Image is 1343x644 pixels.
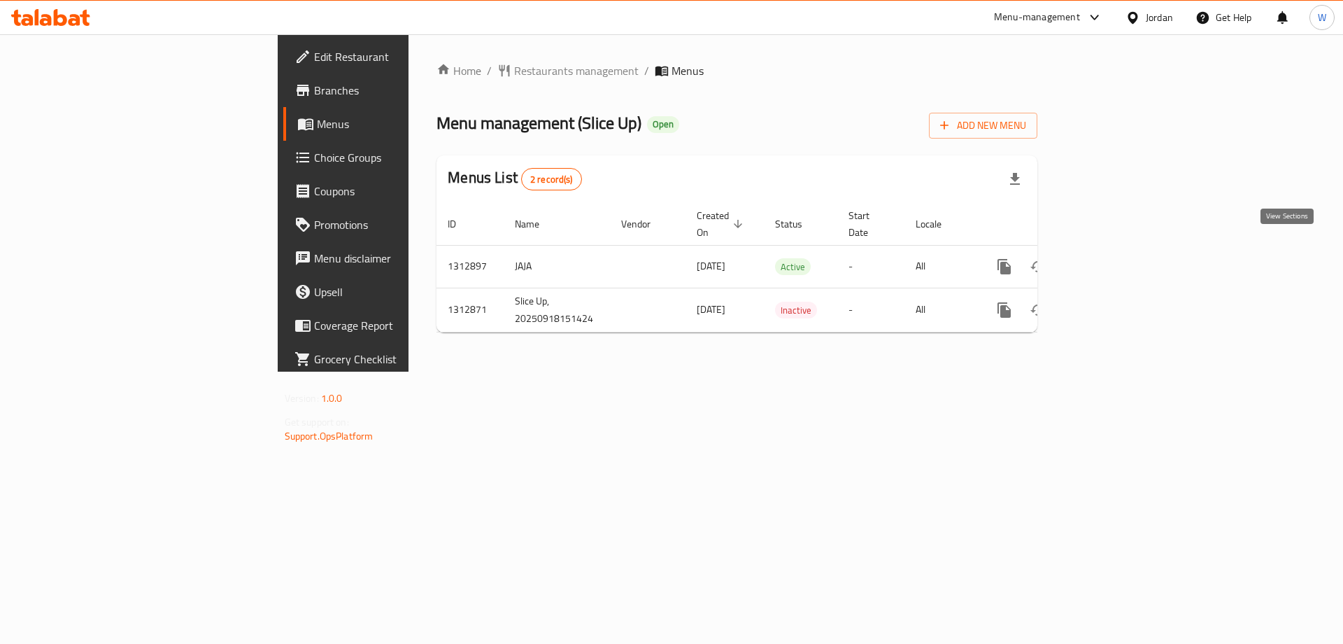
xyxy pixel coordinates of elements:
[916,216,960,232] span: Locale
[988,293,1021,327] button: more
[671,62,704,79] span: Menus
[321,389,343,407] span: 1.0.0
[904,245,976,288] td: All
[697,300,725,318] span: [DATE]
[448,167,581,190] h2: Menus List
[283,141,502,174] a: Choice Groups
[988,250,1021,283] button: more
[283,241,502,275] a: Menu disclaimer
[314,183,491,199] span: Coupons
[436,203,1133,332] table: enhanced table
[497,62,639,79] a: Restaurants management
[514,62,639,79] span: Restaurants management
[775,216,820,232] span: Status
[314,48,491,65] span: Edit Restaurant
[647,116,679,133] div: Open
[314,250,491,267] span: Menu disclaimer
[837,245,904,288] td: -
[283,73,502,107] a: Branches
[976,203,1133,246] th: Actions
[775,258,811,275] div: Active
[904,288,976,332] td: All
[1318,10,1326,25] span: W
[317,115,491,132] span: Menus
[314,283,491,300] span: Upsell
[285,413,349,431] span: Get support on:
[314,351,491,367] span: Grocery Checklist
[647,118,679,130] span: Open
[621,216,669,232] span: Vendor
[436,62,1037,79] nav: breadcrumb
[697,207,747,241] span: Created On
[1146,10,1173,25] div: Jordan
[515,216,557,232] span: Name
[448,216,474,232] span: ID
[283,107,502,141] a: Menus
[697,257,725,275] span: [DATE]
[314,216,491,233] span: Promotions
[436,107,641,139] span: Menu management ( Slice Up )
[848,207,888,241] span: Start Date
[522,173,581,186] span: 2 record(s)
[1021,250,1055,283] button: Change Status
[521,168,582,190] div: Total records count
[994,9,1080,26] div: Menu-management
[285,427,374,445] a: Support.OpsPlatform
[775,302,817,318] div: Inactive
[644,62,649,79] li: /
[929,113,1037,139] button: Add New Menu
[775,302,817,318] span: Inactive
[283,309,502,342] a: Coverage Report
[314,82,491,99] span: Branches
[283,174,502,208] a: Coupons
[283,342,502,376] a: Grocery Checklist
[998,162,1032,196] div: Export file
[283,208,502,241] a: Promotions
[775,259,811,275] span: Active
[504,245,610,288] td: JAJA
[1021,293,1055,327] button: Change Status
[283,40,502,73] a: Edit Restaurant
[940,117,1026,134] span: Add New Menu
[285,389,319,407] span: Version:
[314,149,491,166] span: Choice Groups
[504,288,610,332] td: Slice Up, 20250918151424
[314,317,491,334] span: Coverage Report
[837,288,904,332] td: -
[283,275,502,309] a: Upsell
